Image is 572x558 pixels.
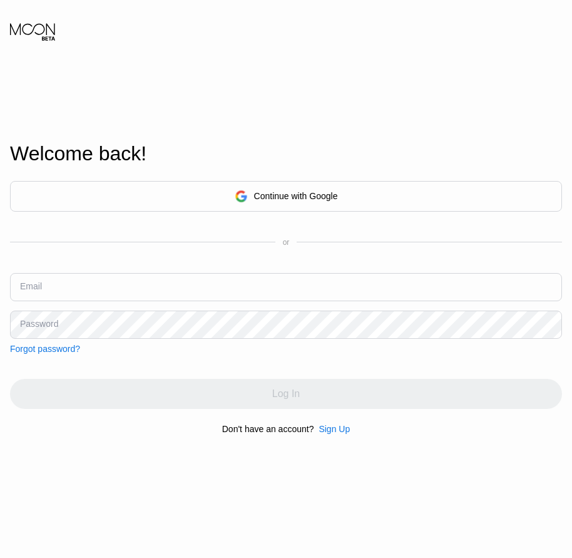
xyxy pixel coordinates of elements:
[20,281,42,291] div: Email
[222,424,314,434] div: Don't have an account?
[10,181,562,212] div: Continue with Google
[10,344,80,354] div: Forgot password?
[254,191,338,201] div: Continue with Google
[314,424,350,434] div: Sign Up
[283,238,290,247] div: or
[20,319,58,329] div: Password
[10,142,562,165] div: Welcome back!
[319,424,350,434] div: Sign Up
